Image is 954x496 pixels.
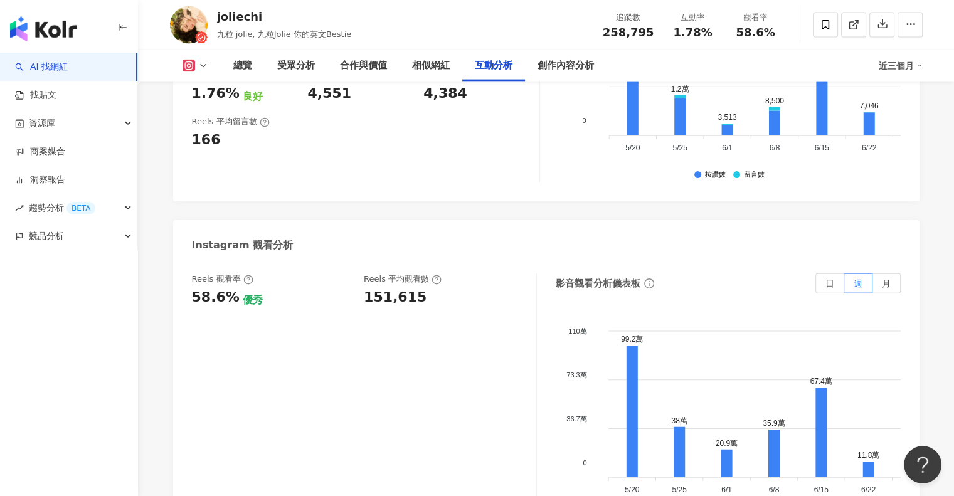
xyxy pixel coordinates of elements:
div: Instagram 觀看分析 [192,238,294,252]
a: 商案媒合 [15,145,65,158]
tspan: 73.3萬 [566,371,586,379]
div: 4,384 [423,84,467,103]
div: 4,551 [307,84,351,103]
div: Reels 平均留言數 [192,116,270,127]
a: searchAI 找網紅 [15,61,68,73]
tspan: 5/20 [625,485,640,494]
tspan: 6/15 [814,144,829,152]
span: 1.78% [673,26,712,39]
tspan: 6/1 [722,144,733,152]
div: 166 [192,130,221,150]
img: KOL Avatar [170,6,208,44]
a: 洞察報告 [15,174,65,186]
div: 相似網紅 [412,58,450,73]
span: 日 [825,278,834,288]
tspan: 6/15 [814,485,829,494]
div: 近三個月 [879,56,923,76]
div: 留言數 [744,171,765,179]
div: 58.6% [192,288,240,307]
iframe: Help Scout Beacon - Open [904,446,941,483]
div: 觀看率 [732,11,780,24]
span: 趨勢分析 [29,194,95,222]
div: Reels 觀看率 [192,273,253,285]
span: 競品分析 [29,222,64,250]
span: 月 [882,278,891,288]
div: 互動分析 [475,58,512,73]
span: 258,795 [603,26,654,39]
span: rise [15,204,24,213]
div: 良好 [243,90,263,103]
div: joliechi [217,9,352,24]
tspan: 6/22 [862,144,877,152]
span: info-circle [642,277,656,290]
div: 影音觀看分析儀表板 [556,277,640,290]
tspan: 0 [582,117,586,125]
tspan: 6/22 [861,485,876,494]
tspan: 6/8 [768,485,779,494]
span: 資源庫 [29,109,55,137]
span: 週 [854,278,862,288]
div: 總覽 [233,58,252,73]
a: 找貼文 [15,89,56,102]
div: 受眾分析 [277,58,315,73]
div: 1.76% [192,84,240,103]
tspan: 5/20 [625,144,640,152]
tspan: 6/8 [769,144,780,152]
div: 合作與價值 [340,58,387,73]
tspan: 36.7萬 [566,415,586,423]
span: 九粒 jolie, 九粒Jolie 你的英文Bestie [217,29,352,39]
tspan: 0 [583,459,586,467]
div: 追蹤數 [603,11,654,24]
div: Reels 平均觀看數 [364,273,442,285]
img: logo [10,16,77,41]
div: 創作內容分析 [538,58,594,73]
tspan: 5/25 [672,485,687,494]
div: 互動率 [669,11,717,24]
div: 按讚數 [705,171,726,179]
tspan: 6/1 [721,485,732,494]
div: BETA [66,202,95,214]
tspan: 110萬 [568,327,586,335]
span: 58.6% [736,26,775,39]
tspan: 5/25 [672,144,687,152]
div: 151,615 [364,288,427,307]
div: 優秀 [243,293,263,307]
